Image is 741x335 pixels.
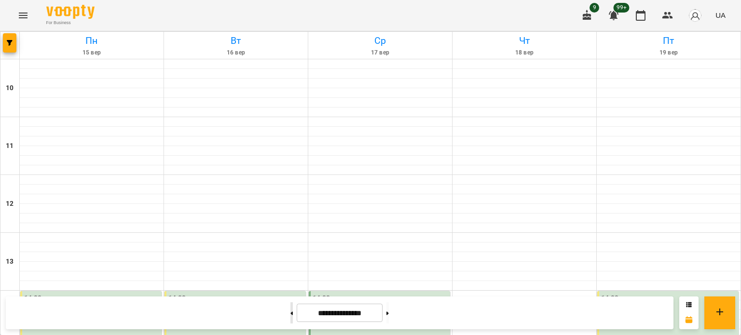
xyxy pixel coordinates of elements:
[6,199,14,209] h6: 12
[46,5,95,19] img: Voopty Logo
[598,33,739,48] h6: Пт
[598,48,739,57] h6: 19 вер
[6,256,14,267] h6: 13
[12,4,35,27] button: Menu
[165,33,306,48] h6: Вт
[21,33,162,48] h6: Пн
[715,10,726,20] span: UA
[6,141,14,151] h6: 11
[614,3,630,13] span: 99+
[688,9,702,22] img: avatar_s.png
[46,20,95,26] span: For Business
[454,33,595,48] h6: Чт
[310,48,451,57] h6: 17 вер
[165,48,306,57] h6: 16 вер
[454,48,595,57] h6: 18 вер
[712,6,729,24] button: UA
[310,33,451,48] h6: Ср
[6,83,14,94] h6: 10
[21,48,162,57] h6: 15 вер
[590,3,599,13] span: 9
